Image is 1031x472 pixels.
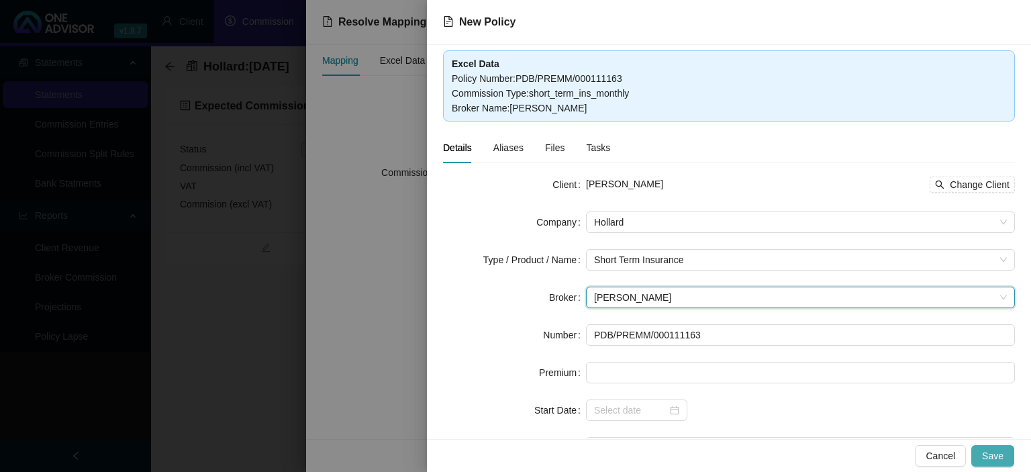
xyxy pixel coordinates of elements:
div: Policy Number : PDB/PREMM/000111163 [452,71,1006,86]
span: search [935,180,944,189]
span: file-text [443,16,454,27]
label: Premium [539,362,586,383]
span: Hollard [594,212,1007,232]
span: Change Client [950,177,1010,192]
button: Save [971,445,1014,467]
label: Client [552,174,586,195]
input: Select date [594,403,667,418]
button: Cancel [915,445,966,467]
span: Aliases [493,143,524,152]
label: Type / Product / Name [483,249,586,271]
div: Commission Type : short_term_ins_monthly [452,86,1006,101]
label: New Business Type [494,437,586,459]
button: Change Client [930,177,1015,193]
span: Tasks [587,143,611,152]
span: Short Term Insurance [594,250,1007,270]
span: New Policy [459,16,515,28]
b: Excel Data [452,58,499,69]
span: Details [443,143,472,152]
span: Cancel [926,449,955,463]
span: Save [982,449,1003,463]
label: Company [536,211,586,233]
span: Files [545,143,565,152]
label: Number [543,324,586,346]
span: [PERSON_NAME] [586,179,663,189]
span: Cheryl-Anne Chislett [594,287,1007,308]
label: Start Date [534,399,586,421]
label: Broker [549,287,586,308]
div: Broker Name : [PERSON_NAME] [452,101,1006,115]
